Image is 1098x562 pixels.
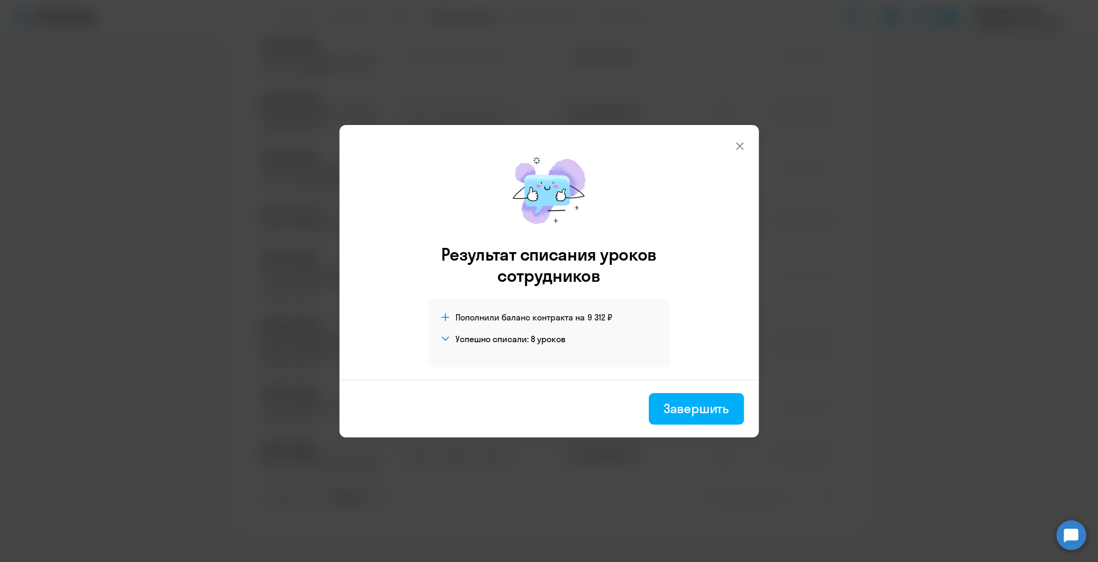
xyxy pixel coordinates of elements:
h3: Результат списания уроков сотрудников [427,244,672,286]
span: Пополнили баланс контракта на [456,311,585,323]
div: Завершить [664,400,729,417]
button: Завершить [649,393,744,425]
img: mirage-message.png [502,146,597,235]
h4: Успешно списали: 8 уроков [456,333,566,345]
span: 9 312 ₽ [588,311,613,323]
